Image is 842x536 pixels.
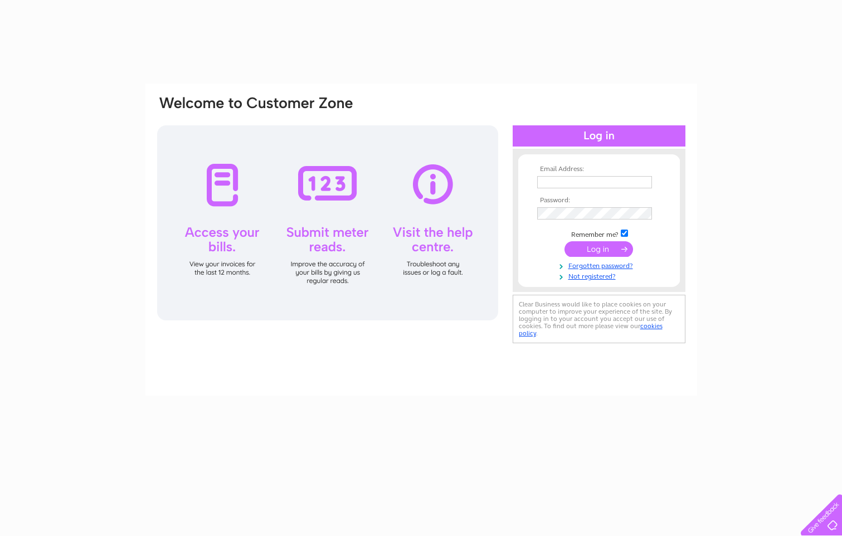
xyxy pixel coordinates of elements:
[537,260,664,270] a: Forgotten password?
[519,322,663,337] a: cookies policy
[513,295,685,343] div: Clear Business would like to place cookies on your computer to improve your experience of the sit...
[534,228,664,239] td: Remember me?
[534,165,664,173] th: Email Address:
[534,197,664,204] th: Password:
[564,241,633,257] input: Submit
[537,270,664,281] a: Not registered?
